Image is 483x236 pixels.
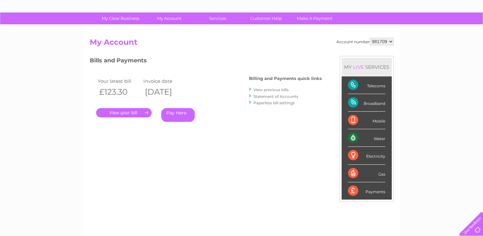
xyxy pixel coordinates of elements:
[240,12,292,24] a: Customer Help
[441,27,456,32] a: Contact
[96,108,152,117] a: .
[371,27,383,32] a: Water
[404,27,424,32] a: Telecoms
[143,12,195,24] a: My Account
[348,76,385,94] div: Telecoms
[253,87,289,92] a: View previous bills
[253,94,298,99] a: Statement of Accounts
[348,112,385,129] div: Mobile
[348,94,385,112] div: Broadband
[363,3,407,11] a: 0333 014 3131
[342,58,392,76] div: MY SERVICES
[462,27,477,32] a: Log out
[90,56,322,67] h3: Bills and Payments
[249,76,322,81] h4: Billing and Payments quick links
[142,85,188,98] th: [DATE]
[427,27,437,32] a: Blog
[91,4,393,31] div: Clear Business is a trading name of Verastar Limited (registered in [GEOGRAPHIC_DATA] No. 3667643...
[336,38,394,45] div: Account number
[94,12,147,24] a: My Clear Business
[288,12,341,24] a: Make A Payment
[90,38,394,50] h2: My Account
[96,77,142,85] td: Your latest bill
[17,17,49,36] img: logo.png
[191,12,244,24] a: Services
[96,85,142,98] th: £123.30
[142,77,188,85] td: Invoice date
[348,129,385,147] div: Water
[348,182,385,200] div: Payments
[387,27,401,32] a: Energy
[161,108,195,122] a: Pay Here
[352,64,365,70] div: LIVE
[348,165,385,182] div: Gas
[253,100,295,105] a: Paperless bill settings
[348,147,385,164] div: Electricity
